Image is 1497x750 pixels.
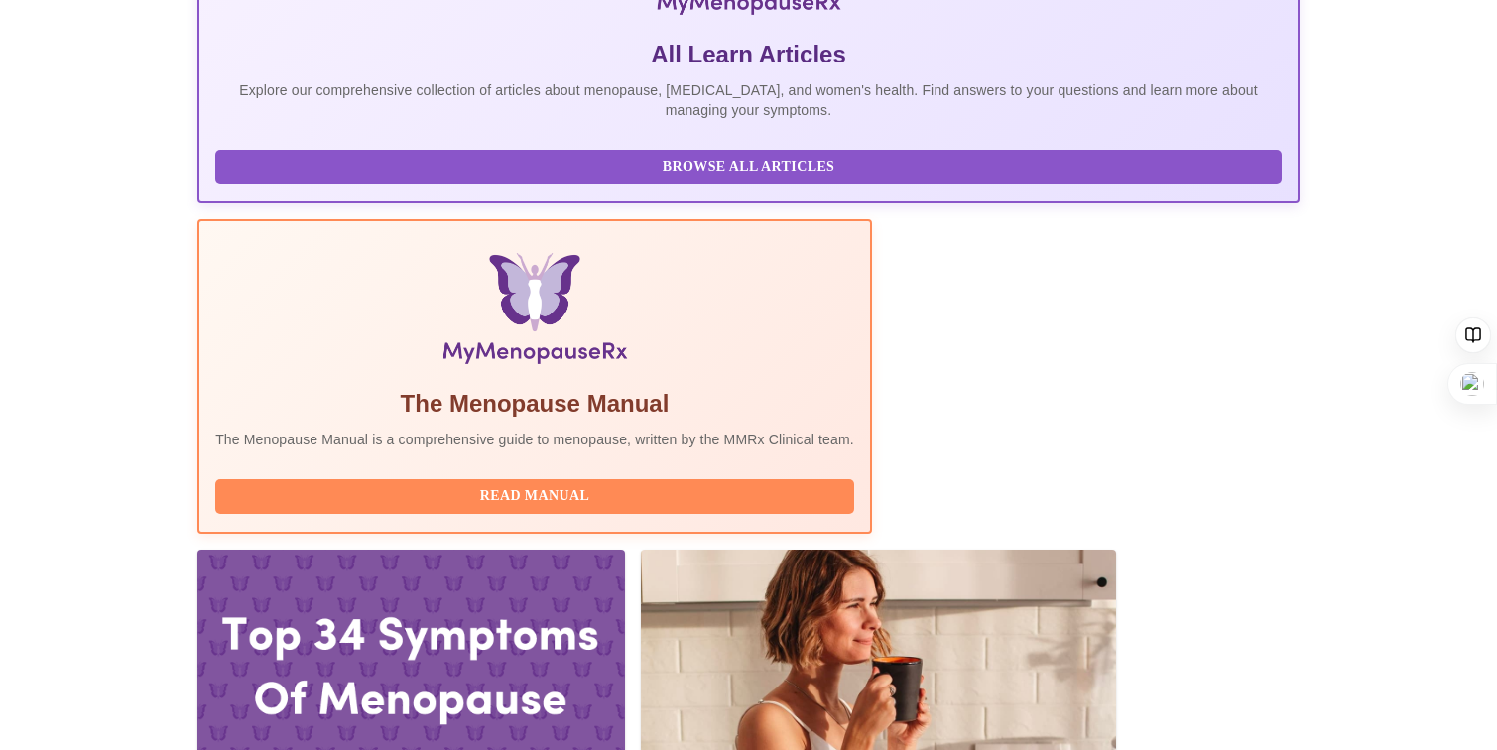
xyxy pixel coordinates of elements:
[235,155,1262,180] span: Browse All Articles
[215,80,1282,120] p: Explore our comprehensive collection of articles about menopause, [MEDICAL_DATA], and women's hea...
[316,253,752,372] img: Menopause Manual
[215,388,854,420] h5: The Menopause Manual
[215,486,859,503] a: Read Manual
[235,484,834,509] span: Read Manual
[215,479,854,514] button: Read Manual
[215,157,1287,174] a: Browse All Articles
[215,39,1282,70] h5: All Learn Articles
[215,150,1282,185] button: Browse All Articles
[215,430,854,449] p: The Menopause Manual is a comprehensive guide to menopause, written by the MMRx Clinical team.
